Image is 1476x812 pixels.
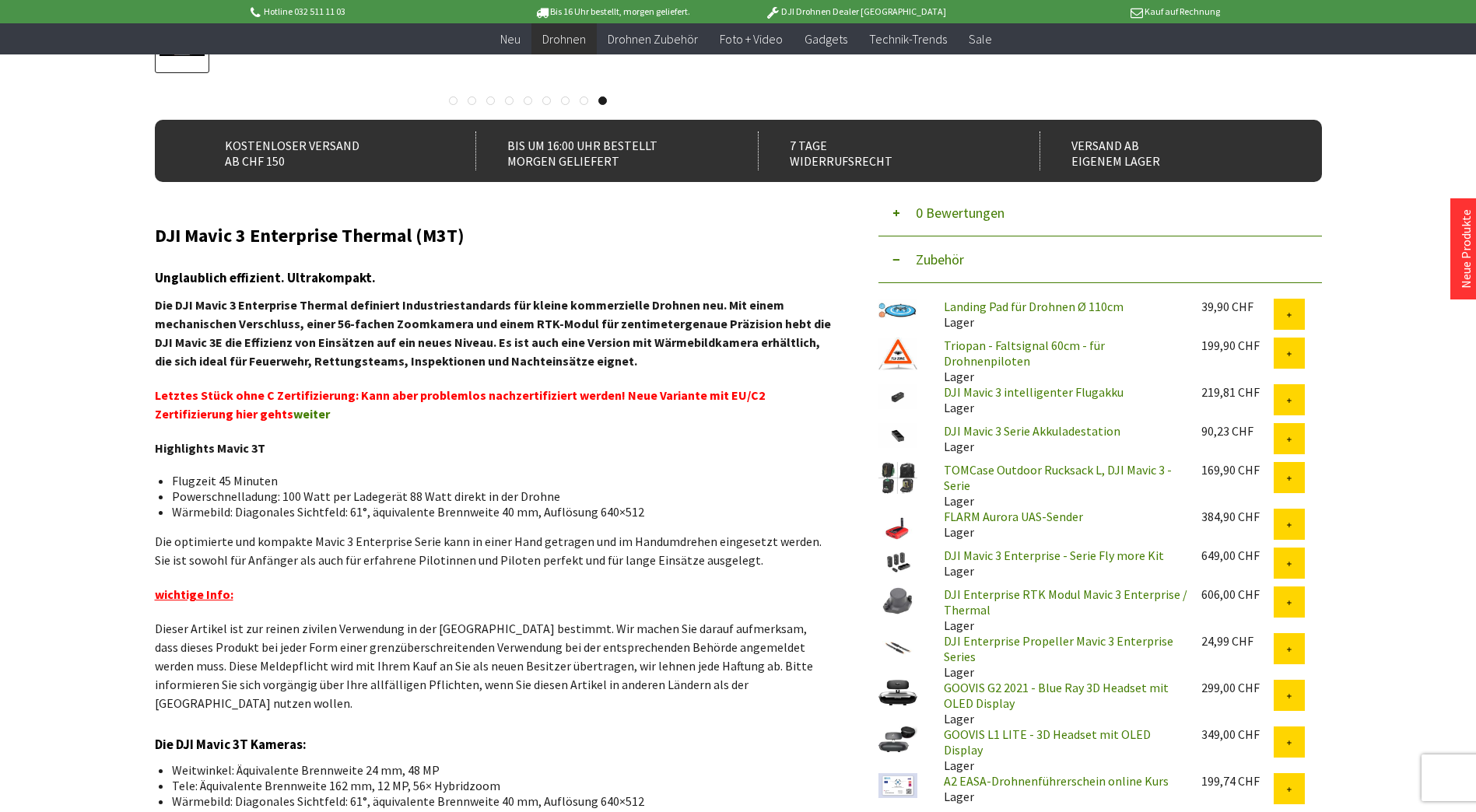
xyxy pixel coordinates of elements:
div: Lager [931,773,1189,804]
div: Lager [931,726,1189,773]
a: DJI Enterprise Propeller Mavic 3 Enterprise Series [944,633,1173,664]
a: Technik-Trends [858,23,958,55]
span: Neu [500,31,521,47]
a: FLARM Aurora UAS-Sender [944,509,1083,524]
strong: Letztes Stück ohne C Zertifizierung: Kann aber problemlos nachzertifiziert werden! Neue Variante ... [155,387,765,422]
div: Lager [931,462,1189,509]
img: A2 EASA-Drohnenführerschein online Kurs [878,773,917,798]
p: DJI Drohnen Dealer [GEOGRAPHIC_DATA] [734,2,976,21]
strong: Die DJI Mavic 3 Enterprise Thermal definiert Industriestandards für kleine kommerzielle Drohnen n... [155,297,831,369]
img: Triopan - Faltsignal 60cm - für Drohnenpiloten [878,338,917,371]
a: Triopan - Faltsignal 60cm - für Drohnenpiloten [944,338,1105,369]
div: 199,90 CHF [1201,338,1274,353]
a: Neu [489,23,531,55]
img: TOMCase Outdoor Rucksack L, DJI Mavic 3 -Serie [878,462,917,494]
a: Drohnen [531,23,597,55]
div: 219,81 CHF [1201,384,1274,400]
div: 7 Tage Widerrufsrecht [758,131,1006,170]
a: DJI Mavic 3 Serie Akkuladestation [944,423,1120,439]
img: DJI Mavic 3 Serie Akkuladestation [878,423,917,449]
a: TOMCase Outdoor Rucksack L, DJI Mavic 3 -Serie [944,462,1172,493]
h2: DJI Mavic 3 Enterprise Thermal (M3T) [155,226,832,246]
img: DJI Mavic 3 Enterprise - Serie Fly more Kit [878,548,917,577]
strong: wichtige Info: [155,586,233,602]
div: Lager [931,509,1189,540]
div: Lager [931,586,1189,633]
a: Drohnen Zubehör [597,23,709,55]
div: Bis um 16:00 Uhr bestellt Morgen geliefert [475,131,724,170]
h3: Unglaublich effizient. Ultrakompakt. [155,268,832,288]
div: Kostenloser Versand ab CHF 150 [194,131,442,170]
a: DJI Enterprise RTK Modul Mavic 3 Enterprise / Thermal [944,586,1187,618]
div: Lager [931,548,1189,579]
div: Lager [931,338,1189,384]
div: 299,00 CHF [1201,680,1274,695]
img: DJI Enterprise Propeller Mavic 3 Enterprise Series [878,633,917,663]
div: 349,00 CHF [1201,726,1274,742]
img: DJI Mavic 3 intelligenter Flugakku [878,384,917,410]
p: Bis 16 Uhr bestellt, morgen geliefert. [491,2,734,21]
a: Neue Produkte [1458,209,1474,289]
span: Gadgets [805,31,847,47]
span: Drohnen Zubehör [608,31,698,47]
div: 24,99 CHF [1201,633,1274,649]
a: Foto + Video [709,23,794,55]
strong: Highlights Mavic 3T [155,440,265,456]
li: Flugzeit 45 Minuten [172,473,819,488]
h3: Die DJI Mavic 3T Kameras: [155,734,832,754]
span: Technik-Trends [869,31,947,47]
a: Gadgets [794,23,858,55]
li: Weitwinkel: Äquivalente Brennweite 24 mm, 48 MP [172,762,819,778]
div: Lager [931,384,1189,415]
button: 0 Bewertungen [878,190,1322,236]
div: 39,90 CHF [1201,299,1274,314]
a: GOOVIS G2 2021 - Blue Ray 3D Headset mit OLED Display [944,680,1169,711]
button: Zubehör [878,236,1322,283]
li: Powerschnelladung: 100 Watt per Ladegerät 88 Watt direkt in der Drohne [172,488,819,504]
div: 384,90 CHF [1201,509,1274,524]
a: GOOVIS L1 LITE - 3D Headset mit OLED Display [944,726,1151,758]
div: 90,23 CHF [1201,423,1274,439]
div: Lager [931,423,1189,454]
span: Dieser Artikel ist zur reinen zivilen Verwendung in der [GEOGRAPHIC_DATA] bestimmt. Wir machen Si... [155,621,813,711]
img: FLARM Aurora UAS-Sender [878,509,917,548]
a: Landing Pad für Drohnen Ø 110cm [944,299,1124,314]
li: Wärmebild: Diagonales Sichtfeld: 61°, äquivalente Brennweite 40 mm, Auflösung 640×512 [172,793,819,809]
li: Wärmebild: Diagonales Sichtfeld: 61°, äquivalente Brennweite 40 mm, Auflösung 640×512 [172,504,819,520]
div: 649,00 CHF [1201,548,1274,563]
div: Lager [931,680,1189,726]
a: DJI Mavic 3 Enterprise - Serie Fly more Kit [944,548,1164,563]
img: DJI Enterprise RTK Modul Mavic 3 Enterprise / Thermal [878,586,917,616]
img: Landing Pad für Drohnen Ø 110cm [878,299,917,319]
div: Lager [931,633,1189,680]
div: Lager [931,299,1189,330]
li: Tele: Äquivalente Brennweite 162 mm, 12 MP, 56× Hybridzoom [172,778,819,793]
p: Hotline 032 511 11 03 [248,2,491,21]
span: Drohnen [542,31,586,47]
p: Kauf auf Rechnung [977,2,1220,21]
div: 199,74 CHF [1201,773,1274,789]
a: DJI Mavic 3 intelligenter Flugakku [944,384,1124,400]
img: GOOVIS G2 2021 - Blue Ray 3D Headset mit OLED Display [878,680,917,705]
div: 169,90 CHF [1201,462,1274,478]
img: GOOVIS L1 LITE - 3D Headset mit OLED Display [878,726,917,752]
a: Sale [958,23,1003,55]
span: Foto + Video [720,31,783,47]
span: Die optimierte und kompakte Mavic 3 Enterprise Serie kann in einer Hand getragen und im Handumdre... [155,534,822,568]
span: Sale [969,31,992,47]
a: weiter [293,406,330,422]
a: A2 EASA-Drohnenführerschein online Kurs [944,773,1169,789]
div: Versand ab eigenem Lager [1040,131,1288,170]
div: 606,00 CHF [1201,586,1274,602]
